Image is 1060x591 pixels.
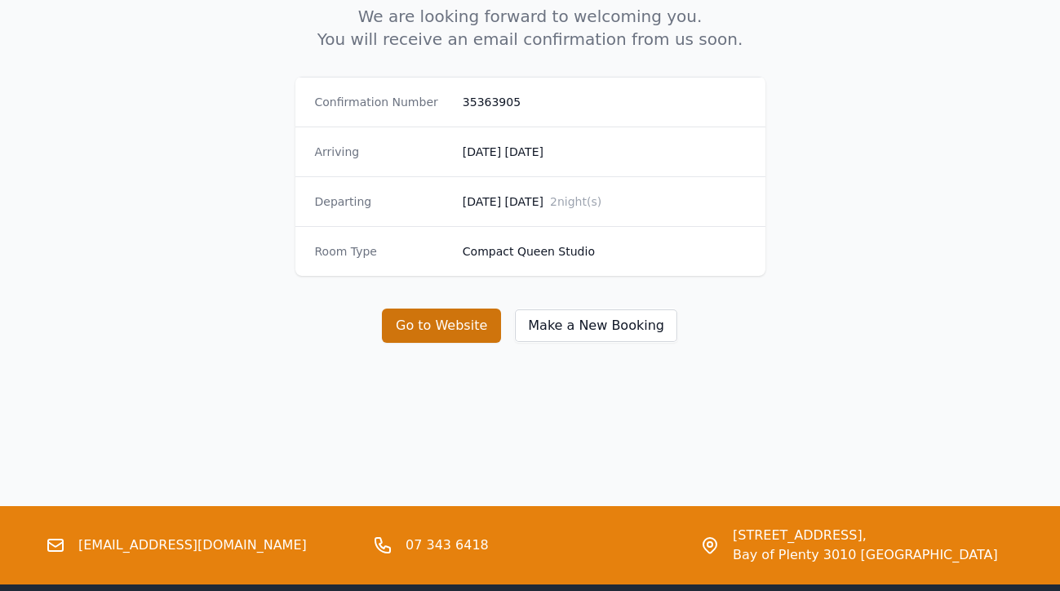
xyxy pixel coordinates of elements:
[733,526,998,545] span: [STREET_ADDRESS],
[733,545,998,565] span: Bay of Plenty 3010 [GEOGRAPHIC_DATA]
[382,309,501,343] button: Go to Website
[463,193,746,210] dd: [DATE] [DATE]
[463,144,746,160] dd: [DATE] [DATE]
[463,243,746,260] dd: Compact Queen Studio
[382,318,514,333] a: Go to Website
[315,193,450,210] dt: Departing
[514,309,678,343] button: Make a New Booking
[406,535,489,555] a: 07 343 6418
[315,94,450,110] dt: Confirmation Number
[463,94,746,110] dd: 35363905
[315,144,450,160] dt: Arriving
[315,243,450,260] dt: Room Type
[78,535,307,555] a: [EMAIL_ADDRESS][DOMAIN_NAME]
[217,5,844,51] p: We are looking forward to welcoming you. You will receive an email confirmation from us soon.
[550,195,601,208] span: 2 night(s)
